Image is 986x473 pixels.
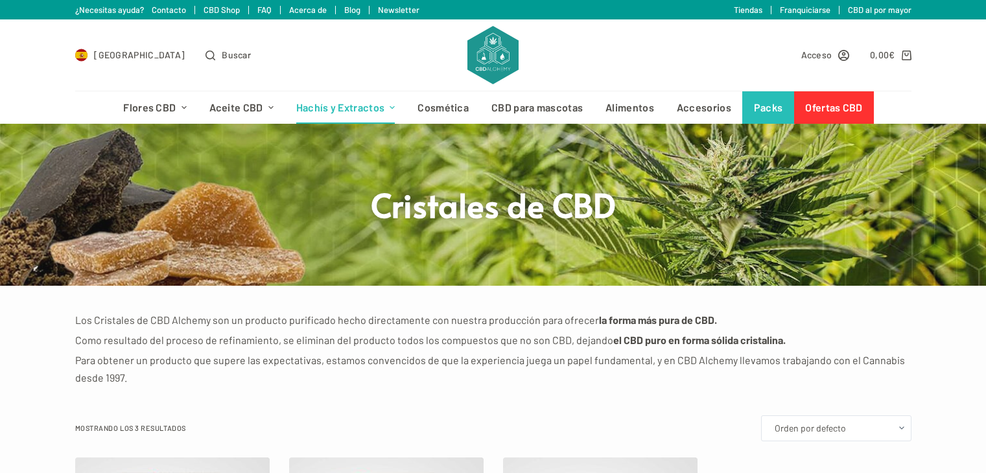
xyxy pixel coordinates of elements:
a: Acceso [801,47,850,62]
a: Flores CBD [112,91,198,124]
a: Packs [742,91,794,124]
a: ¿Necesitas ayuda? Contacto [75,5,186,15]
a: Tiendas [734,5,762,15]
span: [GEOGRAPHIC_DATA] [94,47,185,62]
a: Franquiciarse [780,5,830,15]
span: Buscar [222,47,251,62]
p: Los Cristales de CBD Alchemy son un producto purificado hecho directamente con nuestra producción... [75,312,911,329]
span: Acceso [801,47,832,62]
p: Como resultado del proceso de refinamiento, se eliminan del producto todos los compuestos que no ... [75,332,911,349]
a: CBD Shop [204,5,240,15]
a: FAQ [257,5,272,15]
select: Pedido de la tienda [761,415,911,441]
span: € [889,49,895,60]
a: Hachís y Extractos [285,91,406,124]
nav: Menú de cabecera [112,91,874,124]
img: ES Flag [75,49,88,62]
a: Blog [344,5,360,15]
a: Select Country [75,47,185,62]
a: Carro de compra [870,47,911,62]
strong: la forma más pura de CBD. [599,314,717,326]
a: Accesorios [665,91,742,124]
a: Newsletter [378,5,419,15]
p: Mostrando los 3 resultados [75,422,186,434]
a: CBD al por mayor [848,5,911,15]
a: Alimentos [594,91,666,124]
button: Abrir formulario de búsqueda [205,47,251,62]
a: CBD para mascotas [480,91,594,124]
h1: Cristales de CBD [250,183,736,225]
bdi: 0,00 [870,49,895,60]
a: Cosmética [406,91,480,124]
a: Acerca de [289,5,327,15]
strong: el CBD puro en forma sólida cristalina. [613,334,786,346]
p: Para obtener un producto que supere las expectativas, estamos convencidos de que la experiencia j... [75,352,911,386]
a: Aceite CBD [198,91,285,124]
a: Ofertas CBD [794,91,874,124]
img: CBD Alchemy [467,26,518,84]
